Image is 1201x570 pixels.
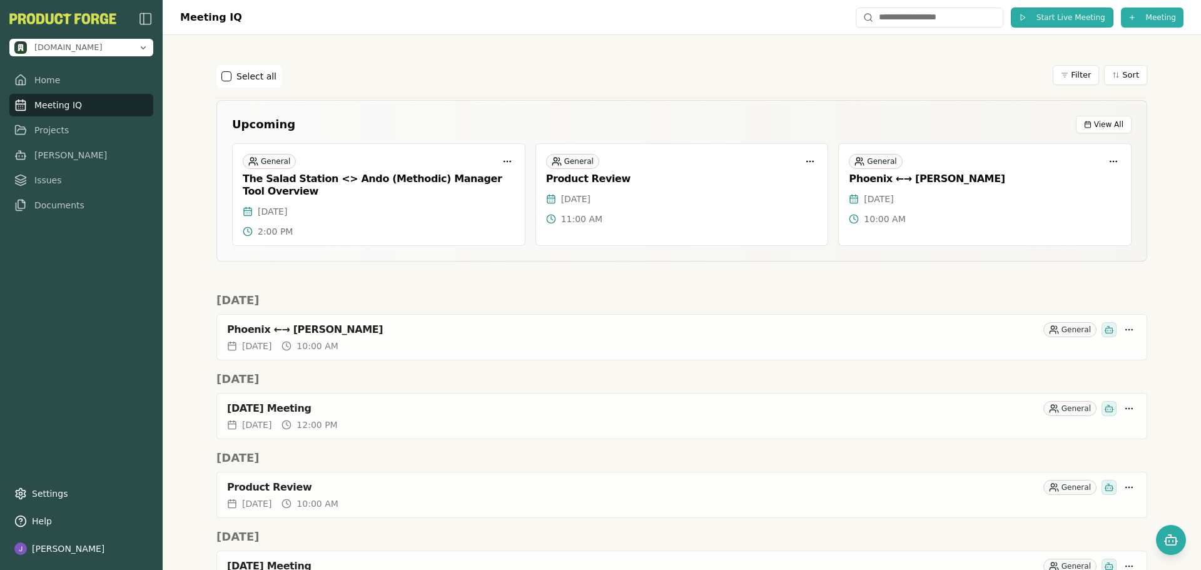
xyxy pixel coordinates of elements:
span: [DATE] [561,193,590,205]
button: More options [500,154,515,169]
h2: [DATE] [216,528,1147,546]
span: 10:00 AM [296,497,338,510]
h2: [DATE] [216,292,1147,309]
span: [DATE] [258,205,287,218]
button: More options [1122,322,1137,337]
button: Start Live Meeting [1011,8,1113,28]
a: Settings [9,482,153,505]
button: Open chat [1156,525,1186,555]
div: General [1043,322,1097,337]
button: [PERSON_NAME] [9,537,153,560]
h1: Meeting IQ [180,10,242,25]
button: Sort [1104,65,1147,85]
h2: [DATE] [216,370,1147,388]
div: Phoenix ←→ [PERSON_NAME] [227,323,1038,336]
span: 10:00 AM [296,340,338,352]
div: Smith has been invited [1102,480,1117,495]
button: More options [1122,480,1137,495]
div: Product Review [546,173,818,185]
span: Meeting [1146,13,1176,23]
div: The Salad Station <> Ando (Methodic) Manager Tool Overview [243,173,515,198]
a: Projects [9,119,153,141]
a: [DATE] MeetingGeneral[DATE]12:00 PM [216,393,1147,439]
img: Product Forge [9,13,116,24]
button: View All [1076,116,1132,133]
button: Open organization switcher [9,39,153,56]
button: Meeting [1121,8,1183,28]
div: General [243,154,296,169]
div: Phoenix ←→ [PERSON_NAME] [849,173,1121,185]
span: 2:00 PM [258,225,293,238]
a: Product ReviewGeneral[DATE]10:00 AM [216,472,1147,518]
div: General [1043,480,1097,495]
button: Help [9,510,153,532]
h2: Upcoming [232,116,295,133]
a: Documents [9,194,153,216]
button: Filter [1053,65,1099,85]
div: General [1043,401,1097,416]
div: Smith has been invited [1102,401,1117,416]
img: methodic.work [14,41,27,54]
img: sidebar [138,11,153,26]
a: [PERSON_NAME] [9,144,153,166]
div: Product Review [227,481,1038,494]
span: [DATE] [864,193,893,205]
div: Smith has been invited [1102,322,1117,337]
span: View All [1094,120,1123,130]
span: Start Live Meeting [1036,13,1105,23]
a: Meeting IQ [9,94,153,116]
button: Close Sidebar [138,11,153,26]
a: Issues [9,169,153,191]
span: 12:00 PM [296,419,337,431]
label: Select all [236,70,276,83]
span: 11:00 AM [561,213,602,225]
a: Home [9,69,153,91]
button: More options [1106,154,1121,169]
h2: [DATE] [216,449,1147,467]
div: General [546,154,599,169]
button: More options [1122,401,1137,416]
div: General [849,154,902,169]
span: [DATE] [242,340,271,352]
span: [DATE] [242,497,271,510]
div: [DATE] Meeting [227,402,1038,415]
img: profile [14,542,27,555]
span: methodic.work [34,42,103,53]
span: [DATE] [242,419,271,431]
a: Phoenix ←→ [PERSON_NAME]General[DATE]10:00 AM [216,314,1147,360]
button: PF-Logo [9,13,116,24]
span: 10:00 AM [864,213,905,225]
button: More options [803,154,818,169]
